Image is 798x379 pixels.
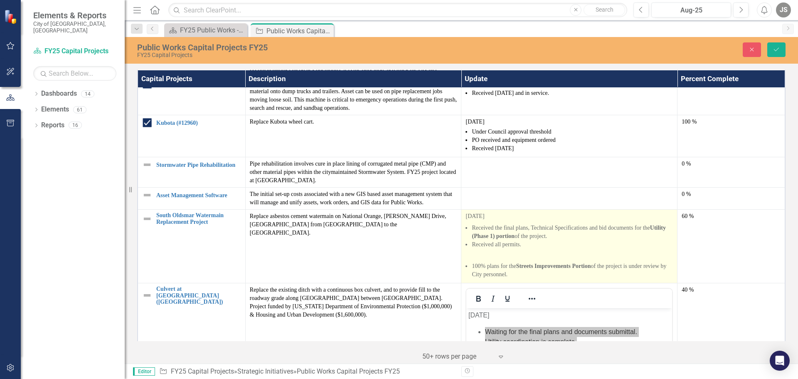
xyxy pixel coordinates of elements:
[486,293,500,305] button: Italic
[19,19,204,39] li: Waiting on the results from the ESP Grant application for consideration of additional funds.
[250,79,457,112] p: Replacement for 2012 Kawasaki 2 wheel loader (#12876). This equipment loads various material onto...
[472,144,673,153] li: Received [DATE]
[33,20,116,34] small: City of [GEOGRAPHIC_DATA], [GEOGRAPHIC_DATA]
[33,66,116,81] input: Search Below...
[250,190,457,207] p: The initial set-up costs associated with a new GIS based asset management system that will manage...
[156,192,241,198] a: Asset Management Software
[137,52,501,58] div: FY25 Capital Projects
[682,190,781,198] div: 0 %
[73,106,86,113] div: 61
[525,293,539,305] button: Reveal or hide additional toolbar items
[159,367,455,377] div: » »
[237,367,293,375] a: Strategic Initiatives
[142,160,152,170] img: Not Defined
[250,160,457,185] p: Pipe rehabilitation involves cure in place lining of corrugated metal pipe (CMP) and other materi...
[4,9,19,24] img: ClearPoint Strategy
[156,162,241,168] a: Stormwater Pipe Rehabilitation
[596,6,613,13] span: Search
[41,105,69,114] a: Elements
[472,224,673,240] li: Received the final plans, Technical Specifications and bid documents for the of the project.
[500,293,515,305] button: Underline
[19,29,204,39] li: Utility coordination is complete.
[250,212,457,237] p: Replace asbestos cement watermain on National Orange, [PERSON_NAME] Drive, [GEOGRAPHIC_DATA] from...
[250,286,457,319] p: Replace the existing ditch with a continuous box culvert, and to provide fill to the roadway grad...
[651,2,731,17] button: Aug-25
[682,286,781,294] div: 40 %
[166,25,245,35] a: FY25 Public Works - Strategic Plan
[584,4,625,16] button: Search
[776,2,791,17] button: JS
[41,89,77,99] a: Dashboards
[156,286,241,305] a: Culvert at [GEOGRAPHIC_DATA] ([GEOGRAPHIC_DATA])
[472,262,673,279] li: 100% plans for the of the project is under review by City personnel.
[465,212,673,222] p: [DATE]
[471,293,485,305] button: Bold
[156,212,241,225] a: South Oldsmar Watermain Replacement Project
[472,136,673,144] li: PO received and equipment ordered
[33,47,116,56] a: FY25 Capital Projects
[266,26,332,36] div: Public Works Capital Projects FY25
[41,121,64,130] a: Reports
[2,2,204,12] p: [DATE]
[142,214,152,224] img: Not Defined
[250,118,457,126] p: Replace Kubota wheel cart.
[168,3,627,17] input: Search ClearPoint...
[516,263,591,269] strong: Streets Improvements Portion
[770,351,790,371] div: Open Intercom Messenger
[133,367,155,376] span: Editor
[465,118,673,126] p: [DATE]
[33,10,116,20] span: Elements & Reports
[682,160,781,168] div: 0 %
[472,128,673,136] li: Under Council approval threshold
[142,290,152,300] img: Not Defined
[171,367,234,375] a: FY25 Capital Projects
[142,190,152,200] img: Not Defined
[180,25,245,35] div: FY25 Public Works - Strategic Plan
[142,118,152,128] img: Completed
[682,212,781,220] div: 60 %
[297,367,400,375] div: Public Works Capital Projects FY25
[137,43,501,52] div: Public Works Capital Projects FY25
[472,240,673,249] li: Received all permits.
[472,89,673,97] li: Received [DATE] and in service.
[19,19,204,29] li: Waiting for the final plans and documents submittal.
[682,118,781,126] div: 100 %
[81,90,94,97] div: 14
[654,5,728,15] div: Aug-25
[156,120,241,126] a: Kubota (#12960)
[69,122,82,129] div: 16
